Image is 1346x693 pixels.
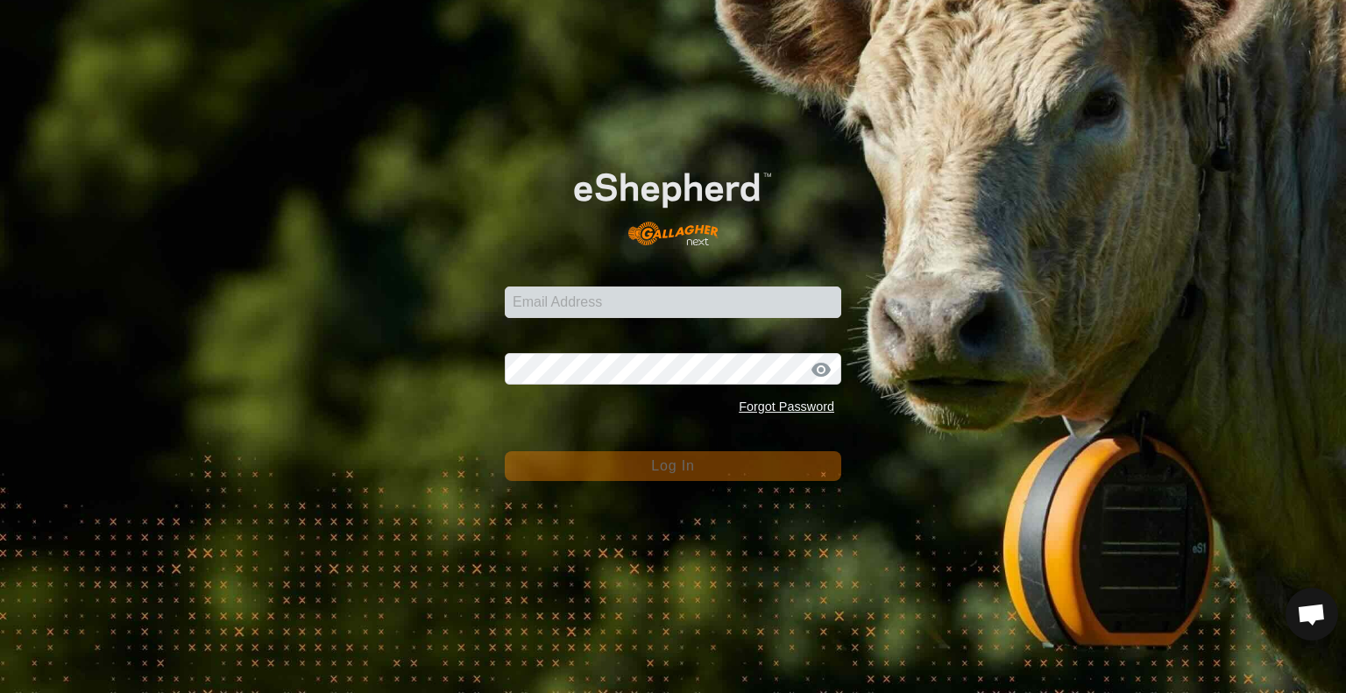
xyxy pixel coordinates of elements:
button: Log In [505,451,841,481]
img: E-shepherd Logo [538,145,807,259]
span: Log In [651,458,694,473]
div: Open chat [1286,588,1338,640]
a: Forgot Password [739,400,834,414]
input: Email Address [505,286,841,318]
